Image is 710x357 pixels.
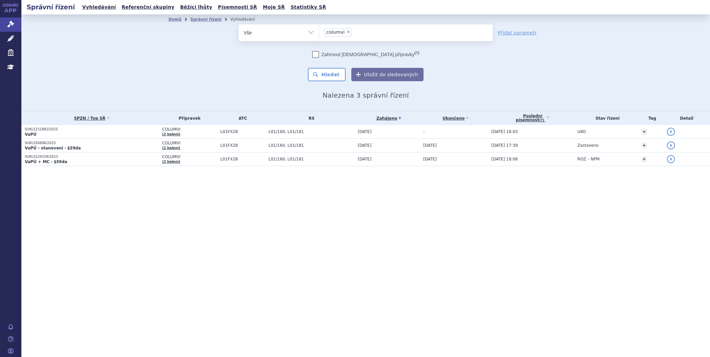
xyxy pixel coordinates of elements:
span: [DATE] [358,129,372,134]
a: detail [667,155,675,163]
span: COLUMVI [162,154,217,159]
span: Zastaveno [577,143,598,148]
span: [DATE] 17:39 [491,143,518,148]
th: Přípravek [159,111,217,125]
th: Stav řízení [574,111,637,125]
span: COLUMVI [162,127,217,132]
a: (2 balení) [162,160,180,163]
span: L01FX28 [220,129,265,134]
a: Správní řízení [190,17,222,22]
span: [DATE] 18:08 [491,157,518,161]
a: Ukončeno [423,114,488,123]
span: UKO [577,129,586,134]
span: × [346,30,350,34]
a: Statistiky SŘ [288,3,328,12]
p: SUKLS224158/2023 [25,154,159,159]
a: Vyhledávání [80,3,118,12]
a: Domů [168,17,182,22]
a: + [641,156,647,162]
span: L01FX28 [220,157,265,161]
th: Tag [638,111,664,125]
input: columvi [354,28,357,36]
span: L01FX28 [220,143,265,148]
span: L01/160, L01/181 [269,157,355,161]
a: detail [667,128,675,136]
strong: VaPÚ + MC - §39da [25,159,67,164]
span: [DATE] [423,157,437,161]
th: Detail [664,111,710,125]
a: (2 balení) [162,132,180,136]
button: Hledat [308,68,346,81]
strong: VaPÚ - stanovení - §39da [25,146,81,150]
span: [DATE] [358,143,372,148]
th: ATC [217,111,265,125]
p: SUKLS56686/2025 [25,141,159,145]
li: Vyhledávání [230,14,264,24]
a: Moje SŘ [261,3,287,12]
span: L01/160, L01/181 [269,129,355,134]
abbr: (?) [415,51,419,55]
span: [DATE] 18:03 [491,129,518,134]
th: RS [265,111,355,125]
abbr: (?) [539,118,544,122]
a: Poslednípísemnost(?) [491,111,574,125]
span: - [423,129,425,134]
span: [DATE] [358,157,372,161]
a: Písemnosti SŘ [216,3,259,12]
a: Zahájeno [358,114,420,123]
a: + [641,129,647,135]
button: Uložit do sledovaných [351,68,424,81]
a: detail [667,141,675,149]
a: (2 balení) [162,146,180,150]
a: Přidat parametr [498,29,537,36]
span: ROZ – NPM [577,157,599,161]
strong: VaPÚ [25,132,36,137]
span: [DATE] [423,143,437,148]
span: columvi [326,30,345,34]
span: L01/160, L01/181 [269,143,355,148]
p: SUKLS151882/2025 [25,127,159,132]
span: Nalezena 3 správní řízení [323,91,409,99]
span: COLUMVI [162,141,217,145]
h2: Správní řízení [21,2,80,12]
a: + [641,142,647,148]
label: Zahrnout [DEMOGRAPHIC_DATA] přípravky [312,51,419,58]
a: Referenční skupiny [120,3,176,12]
a: SPZN / Typ SŘ [25,114,159,123]
a: Běžící lhůty [178,3,214,12]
